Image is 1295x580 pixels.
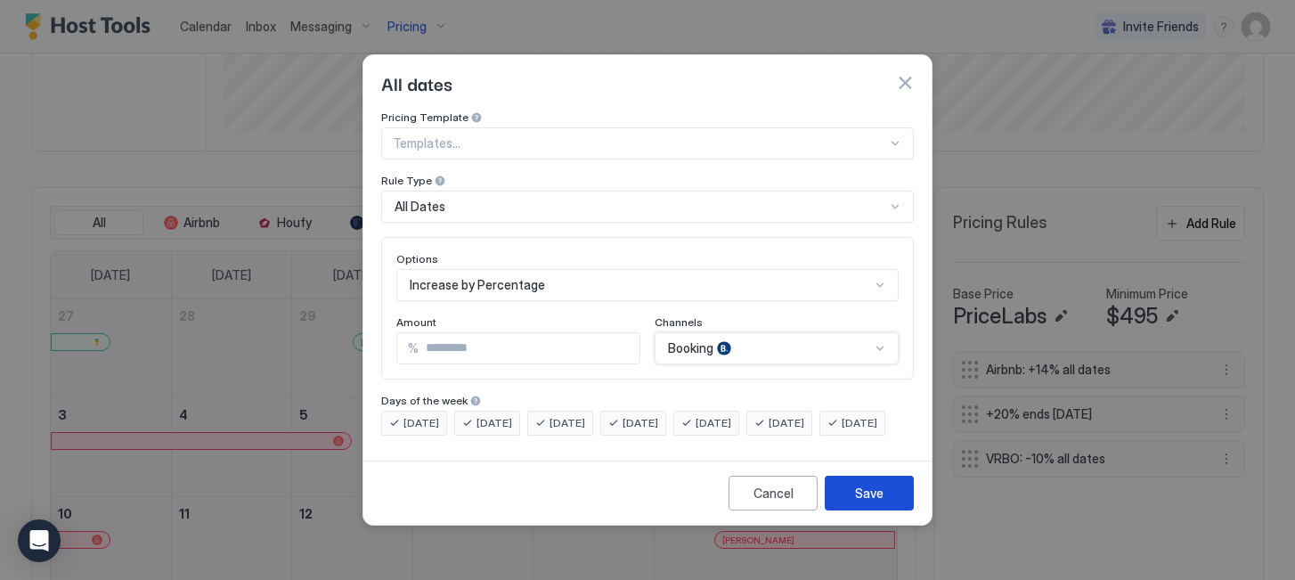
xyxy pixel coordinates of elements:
span: Increase by Percentage [410,277,545,293]
span: Channels [655,315,703,329]
div: Save [855,484,884,502]
span: [DATE] [476,415,512,431]
span: [DATE] [769,415,804,431]
span: [DATE] [550,415,585,431]
span: [DATE] [696,415,731,431]
span: [DATE] [403,415,439,431]
span: Days of the week [381,394,468,407]
span: Pricing Template [381,110,468,124]
span: Booking [668,340,713,356]
input: Input Field [419,333,639,364]
div: Open Intercom Messenger [18,519,61,562]
span: Amount [396,315,436,329]
span: Options [396,252,438,265]
span: All dates [381,69,452,96]
div: Cancel [753,484,794,502]
span: All Dates [395,199,445,215]
span: % [408,340,419,356]
span: [DATE] [623,415,658,431]
span: Rule Type [381,174,432,187]
span: [DATE] [842,415,877,431]
button: Cancel [729,476,818,511]
button: Save [825,476,914,511]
